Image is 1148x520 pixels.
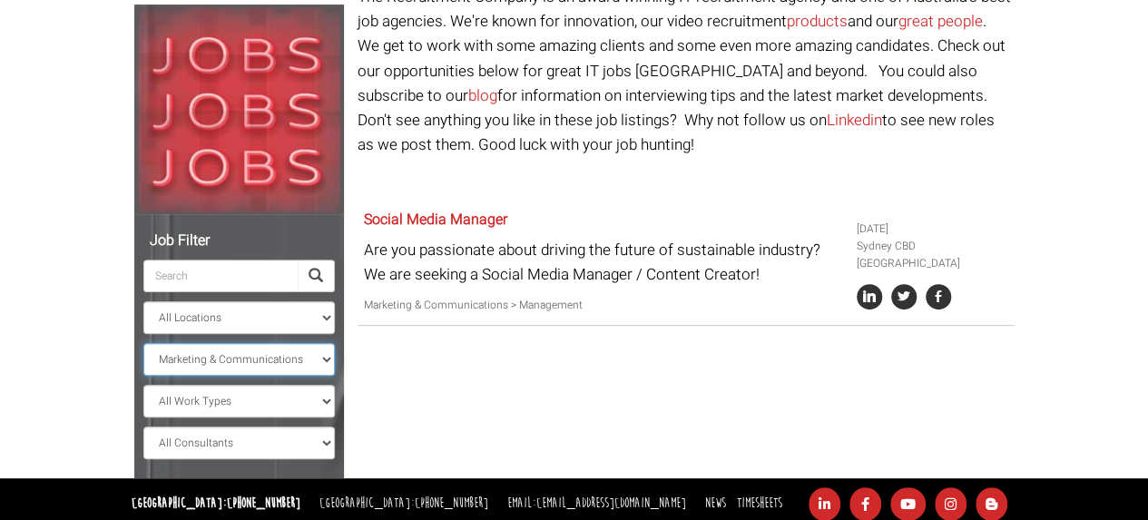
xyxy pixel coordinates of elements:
a: products [787,10,848,33]
li: [GEOGRAPHIC_DATA]: [315,491,493,517]
a: Social Media Manager [364,209,507,231]
p: Are you passionate about driving the future of sustainable industry? We are seeking a Social Medi... [364,238,843,287]
li: Email: [503,491,691,517]
a: great people [898,10,983,33]
a: [PHONE_NUMBER] [227,495,300,512]
a: [PHONE_NUMBER] [415,495,488,512]
h5: Job Filter [143,233,335,250]
a: Linkedin [827,109,882,132]
a: Timesheets [737,495,782,512]
a: [EMAIL_ADDRESS][DOMAIN_NAME] [536,495,686,512]
strong: [GEOGRAPHIC_DATA]: [132,495,300,512]
p: Marketing & Communications > Management [364,297,843,314]
a: blog [468,84,497,107]
li: Sydney CBD [GEOGRAPHIC_DATA] [857,238,1007,272]
li: [DATE] [857,221,1007,238]
img: Jobs, Jobs, Jobs [134,5,344,214]
a: News [705,495,726,512]
input: Search [143,260,298,292]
